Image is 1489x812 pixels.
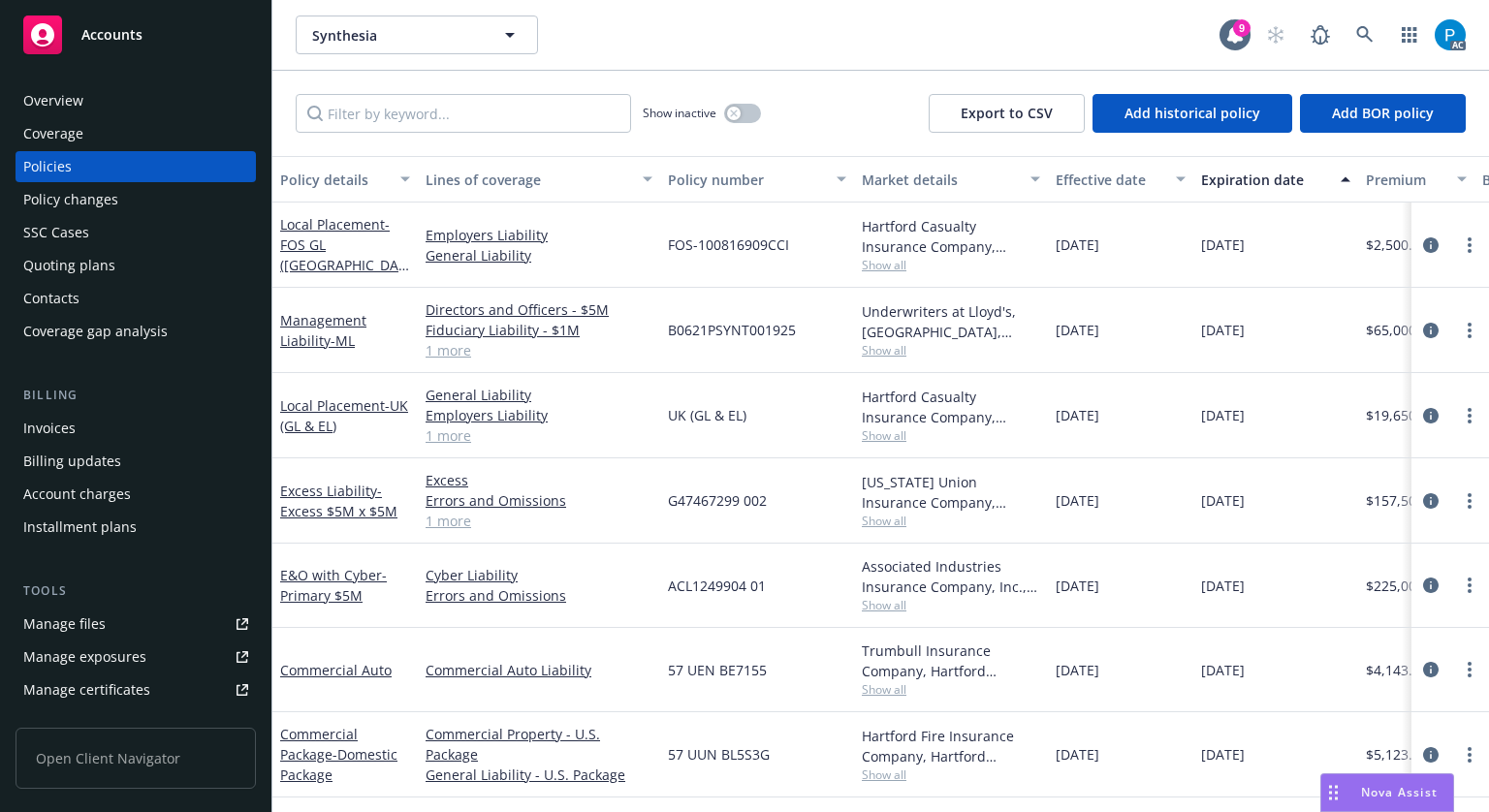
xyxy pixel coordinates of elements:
[16,250,256,281] a: Quoting plans
[16,707,256,738] a: Manage claims
[280,311,366,350] a: Management Liability
[280,745,397,784] span: - Domestic Package
[1320,773,1454,812] button: Nova Assist
[16,283,256,314] a: Contacts
[16,217,256,248] a: SSC Cases
[296,94,631,133] input: Filter by keyword...
[668,490,767,511] span: G47467299 002
[426,511,652,531] a: 1 more
[81,27,143,43] span: Accounts
[862,766,1040,783] span: Show all
[862,427,1040,444] span: Show all
[1056,744,1099,765] span: [DATE]
[16,641,256,672] a: Manage exposures
[668,576,766,596] span: ACL1249904 01
[1300,94,1466,133] button: Add BOR policy
[1366,576,1443,596] span: $225,000.00
[1435,19,1466,50] img: photo
[1458,743,1481,766] a: more
[1125,104,1260,122] span: Add historical policy
[426,470,652,490] a: Excess
[668,405,746,425] span: UK (GL & EL)
[16,512,256,543] a: Installment plans
[1346,16,1384,54] a: Search
[1056,490,1099,511] span: [DATE]
[1056,660,1099,680] span: [DATE]
[862,597,1040,613] span: Show all
[862,472,1040,513] div: [US_STATE] Union Insurance Company, Chubb Group, RT Specialty Insurance Services, LLC (RSG Specia...
[668,170,825,190] div: Policy number
[16,184,256,215] a: Policy changes
[426,565,652,585] a: Cyber Liability
[1419,234,1442,257] a: circleInformation
[23,512,137,543] div: Installment plans
[862,513,1040,529] span: Show all
[280,215,406,417] a: Local Placement
[418,156,660,203] button: Lines of coverage
[1056,320,1099,340] span: [DATE]
[23,446,121,477] div: Billing updates
[660,156,854,203] button: Policy number
[1458,658,1481,681] a: more
[854,156,1048,203] button: Market details
[16,609,256,640] a: Manage files
[1419,404,1442,427] a: circleInformation
[1366,405,1436,425] span: $19,650.00
[280,566,387,605] a: E&O with Cyber
[23,118,83,149] div: Coverage
[16,85,256,116] a: Overview
[961,104,1053,122] span: Export to CSV
[426,765,652,785] a: General Liability - U.S. Package
[23,609,106,640] div: Manage files
[16,674,256,705] a: Manage certificates
[23,641,146,672] div: Manage exposures
[668,320,796,340] span: B0621PSYNT001925
[426,385,652,405] a: General Liability
[312,25,480,46] span: Synthesia
[1056,170,1164,190] div: Effective date
[1201,576,1245,596] span: [DATE]
[1233,18,1251,36] div: 9
[426,405,652,425] a: Employers Liability
[1419,574,1442,597] a: circleInformation
[23,85,83,116] div: Overview
[1390,16,1429,54] a: Switch app
[280,725,397,784] a: Commercial Package
[426,170,631,190] div: Lines of coverage
[862,681,1040,698] span: Show all
[280,396,408,435] span: - UK (GL & EL)
[1321,774,1346,811] div: Drag to move
[1458,574,1481,597] a: more
[1366,660,1428,680] span: $4,143.00
[1056,405,1099,425] span: [DATE]
[1193,156,1358,203] button: Expiration date
[426,245,652,265] a: General Liability
[1256,16,1295,54] a: Start snowing
[1361,784,1438,800] span: Nova Assist
[1332,104,1434,122] span: Add BOR policy
[23,283,79,314] div: Contacts
[16,479,256,510] a: Account charges
[862,342,1040,359] span: Show all
[1366,234,1428,255] span: $2,500.00
[862,257,1040,273] span: Show all
[1366,490,1443,511] span: $157,500.00
[1201,320,1245,340] span: [DATE]
[23,674,150,705] div: Manage certificates
[862,170,1019,190] div: Market details
[280,661,392,679] a: Commercial Auto
[1201,170,1329,190] div: Expiration date
[426,320,652,340] a: Fiduciary Liability - $1M
[16,118,256,149] a: Coverage
[23,707,121,738] div: Manage claims
[16,316,256,347] a: Coverage gap analysis
[23,184,118,215] div: Policy changes
[426,340,652,360] a: 1 more
[668,744,770,765] span: 57 UUN BL5S3G
[426,425,652,446] a: 1 more
[1201,234,1245,255] span: [DATE]
[1419,658,1442,681] a: circleInformation
[23,316,168,347] div: Coverage gap analysis
[862,216,1040,257] div: Hartford Casualty Insurance Company, Hartford Insurance Group, Hartford Insurance Group (Internat...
